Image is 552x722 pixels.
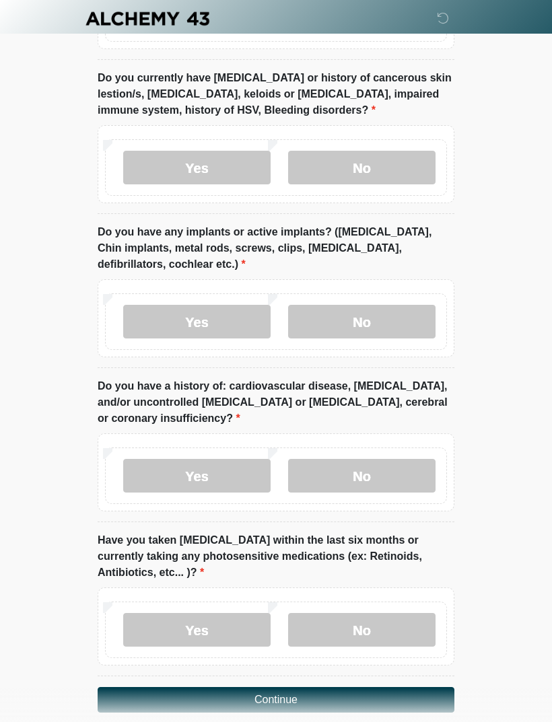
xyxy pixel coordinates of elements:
[288,305,436,338] label: No
[288,459,436,493] label: No
[98,70,454,118] label: Do you currently have [MEDICAL_DATA] or history of cancerous skin lestion/s, [MEDICAL_DATA], kelo...
[288,151,436,184] label: No
[98,532,454,581] label: Have you taken [MEDICAL_DATA] within the last six months or currently taking any photosensitive m...
[98,378,454,427] label: Do you have a history of: cardiovascular disease, [MEDICAL_DATA], and/or uncontrolled [MEDICAL_DA...
[84,10,211,27] img: Alchemy 43 Logo
[123,305,271,338] label: Yes
[123,613,271,647] label: Yes
[98,224,454,273] label: Do you have any implants or active implants? ([MEDICAL_DATA], Chin implants, metal rods, screws, ...
[123,459,271,493] label: Yes
[98,687,454,713] button: Continue
[123,151,271,184] label: Yes
[288,613,436,647] label: No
